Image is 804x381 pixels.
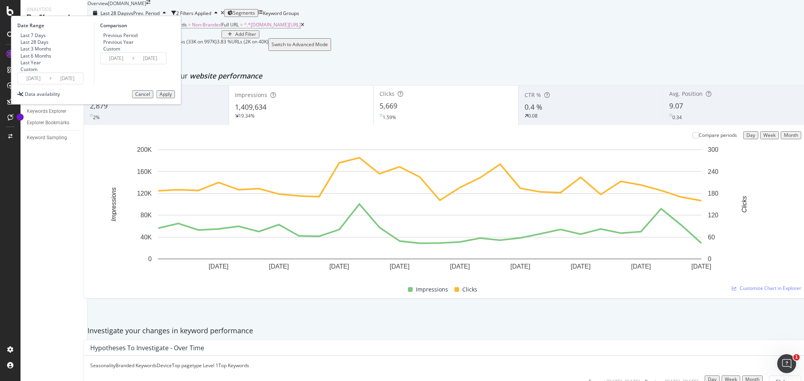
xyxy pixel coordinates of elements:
[732,285,801,291] a: Customize Chart in Explorer
[141,233,152,240] text: 40K
[87,326,804,336] div: Investigate your changes in keyword performance
[137,168,152,175] text: 160K
[90,114,93,116] img: Equal
[27,134,67,142] div: Keyword Sampling
[27,107,66,116] div: Keywords Explorer
[103,45,120,52] div: Custom
[115,362,157,369] div: Branded Keywords
[510,263,530,269] text: [DATE]
[450,263,470,269] text: [DATE]
[87,9,171,17] button: Last 28 DaysvsPrev. Period
[390,263,409,269] text: [DATE]
[784,133,798,138] div: Month
[25,91,60,97] div: Data availability
[17,22,92,29] div: Date Range
[221,30,259,38] button: Add Filter
[380,90,395,97] span: Clicks
[746,133,755,138] div: Day
[27,107,82,116] a: Keywords Explorer
[708,233,715,240] text: 60
[416,285,448,294] span: Impressions
[157,362,172,369] div: Device
[27,119,82,127] a: Explorer Bookmarks
[669,90,703,97] span: Avg. Position
[760,131,779,139] button: Week
[100,22,169,29] div: Comparison
[631,263,651,269] text: [DATE]
[235,102,266,112] span: 1,409,634
[272,42,328,47] div: Switch to Advanced Mode
[90,146,770,282] svg: A chart.
[100,10,128,17] span: Last 28 Days
[708,190,718,196] text: 180
[132,90,153,98] button: Cancel
[20,52,51,59] div: Last 6 Months
[176,10,211,17] div: 2 Filters Applied
[528,112,538,119] div: 0.08
[221,11,224,15] div: times
[672,114,682,121] div: 0.34
[188,21,191,28] span: =
[17,66,51,73] div: Custom
[383,114,396,121] div: 1.59%
[699,132,737,138] div: Compare periods
[110,187,117,221] text: Impressions
[525,91,541,99] span: CTR %
[763,133,776,138] div: Week
[171,7,221,19] button: 2 Filters Applied
[741,196,748,213] text: Clicks
[137,146,152,153] text: 200K
[263,10,299,17] div: Keyword Groups
[18,73,49,84] input: Start Date
[240,21,243,28] span: =
[137,190,152,196] text: 120K
[27,134,82,142] a: Keyword Sampling
[268,38,331,51] button: Switch to Advanced Mode
[525,102,542,112] span: 0.4 %
[793,354,800,360] span: 1
[17,45,51,52] div: Last 3 Months
[233,9,255,16] span: Segments
[258,7,299,19] button: Keyword Groups
[87,71,804,81] div: Detect big movements in your
[221,21,239,28] span: Full URL
[708,256,711,262] text: 0
[156,90,175,98] button: Apply
[691,263,711,269] text: [DATE]
[20,45,51,52] div: Last 3 Months
[103,32,138,39] div: Previous Period
[135,92,150,97] div: Cancel
[90,101,108,110] span: 2,879
[93,114,100,121] div: 2%
[380,101,397,110] span: 5,669
[743,131,758,139] button: Day
[141,212,152,219] text: 80K
[90,362,115,369] div: Seasonality
[244,21,301,28] span: ^.*[DOMAIN_NAME][URL]
[17,39,51,45] div: Last 28 Days
[17,52,51,59] div: Last 6 Months
[269,263,289,269] text: [DATE]
[708,212,718,219] text: 120
[148,256,152,262] text: 0
[17,32,51,39] div: Last 7 Days
[103,39,134,45] div: Previous Year
[20,66,37,73] div: Custom
[217,38,268,51] div: 3.83 % URLs ( 2K on 40K )
[128,10,160,17] span: vs Prev. Period
[380,114,383,116] img: Equal
[190,71,262,80] span: website performance
[100,39,138,45] div: Previous Year
[100,45,138,52] div: Custom
[208,263,228,269] text: [DATE]
[777,354,796,373] iframe: Intercom live chat
[158,38,217,51] div: 3.34 % Clicks ( 33K on 997K )
[20,59,41,66] div: Last Year
[100,53,132,64] input: Start Date
[52,73,83,84] input: End Date
[192,21,221,28] span: Non-Branded
[218,362,249,369] div: Top Keywords
[100,32,138,39] div: Previous Period
[781,131,801,139] button: Month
